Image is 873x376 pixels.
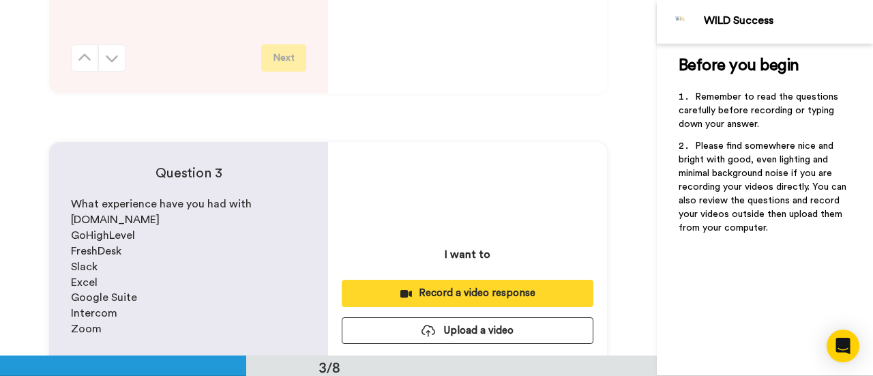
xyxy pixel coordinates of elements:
span: What experience have you had with [71,199,252,209]
img: Profile Image [664,5,697,38]
span: Excel [71,277,98,288]
div: WILD Success [704,14,872,27]
span: Google Suite [71,292,137,303]
span: Intercom [71,308,117,319]
p: I want to [445,246,490,263]
span: Please find somewhere nice and bright with good, even lighting and minimal background noise if yo... [679,141,849,233]
div: Open Intercom Messenger [827,330,859,362]
div: Record a video response [353,286,582,300]
span: Zoom [71,323,102,334]
span: Remember to read the questions carefully before recording or typing down your answer. [679,92,841,129]
button: Upload a video [342,317,593,344]
span: Slack [71,261,98,272]
button: Record a video response [342,280,593,306]
span: [DOMAIN_NAME] [71,214,160,225]
span: FreshDesk [71,246,121,257]
h4: Question 3 [71,164,306,183]
span: GoHighLevel [71,230,135,241]
span: Before you begin [679,57,799,74]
